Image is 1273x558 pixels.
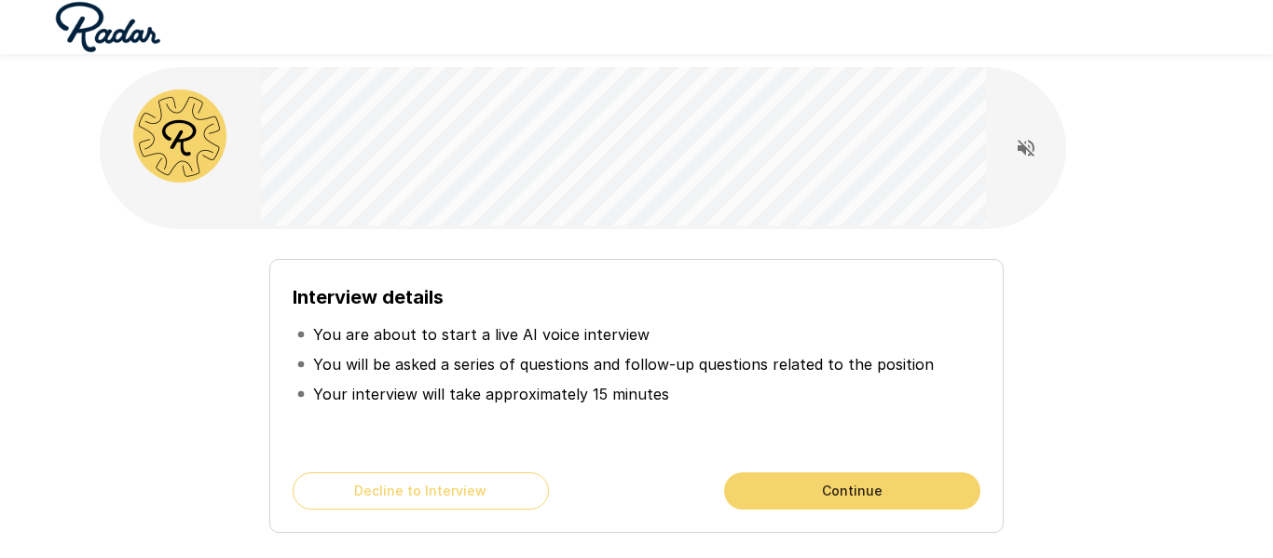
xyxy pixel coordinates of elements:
[1007,129,1045,167] button: Read questions aloud
[313,353,934,375] p: You will be asked a series of questions and follow-up questions related to the position
[293,472,549,510] button: Decline to Interview
[133,89,226,183] img: radar_avatar.png
[293,286,444,308] b: Interview details
[313,383,669,405] p: Your interview will take approximately 15 minutes
[724,472,980,510] button: Continue
[313,323,650,346] p: You are about to start a live AI voice interview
